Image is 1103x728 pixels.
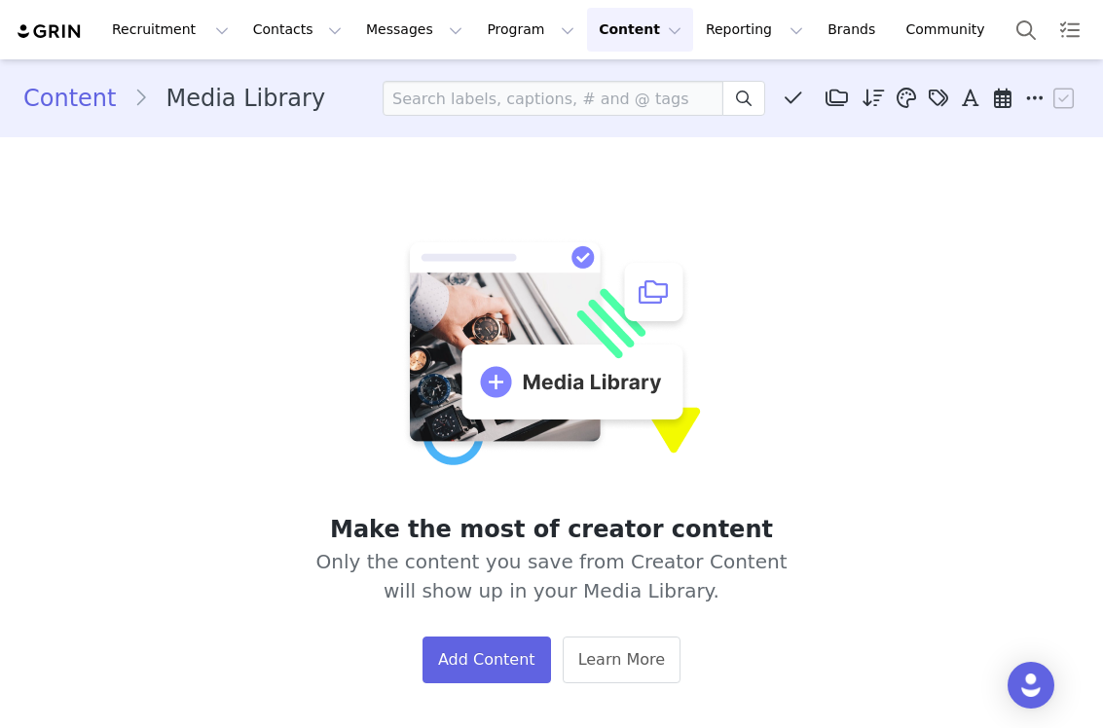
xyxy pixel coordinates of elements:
[563,637,680,683] a: Learn More
[100,8,240,52] button: Recruitment
[1005,8,1048,52] button: Search
[23,81,133,116] a: Content
[475,8,586,52] button: Program
[1008,662,1054,709] div: Open Intercom Messenger
[354,8,474,52] button: Messages
[306,547,798,605] span: Only the content you save from Creator Content will show up in your Media Library.
[402,238,701,465] img: Make the most of creator content
[306,512,798,547] h1: Make the most of creator content
[1048,8,1091,52] a: Tasks
[241,8,353,52] button: Contacts
[423,637,551,683] button: Add Content
[16,22,84,41] img: grin logo
[694,8,815,52] button: Reporting
[383,81,723,116] input: Search labels, captions, # and @ tags
[816,8,893,52] a: Brands
[587,8,693,52] button: Content
[895,8,1006,52] a: Community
